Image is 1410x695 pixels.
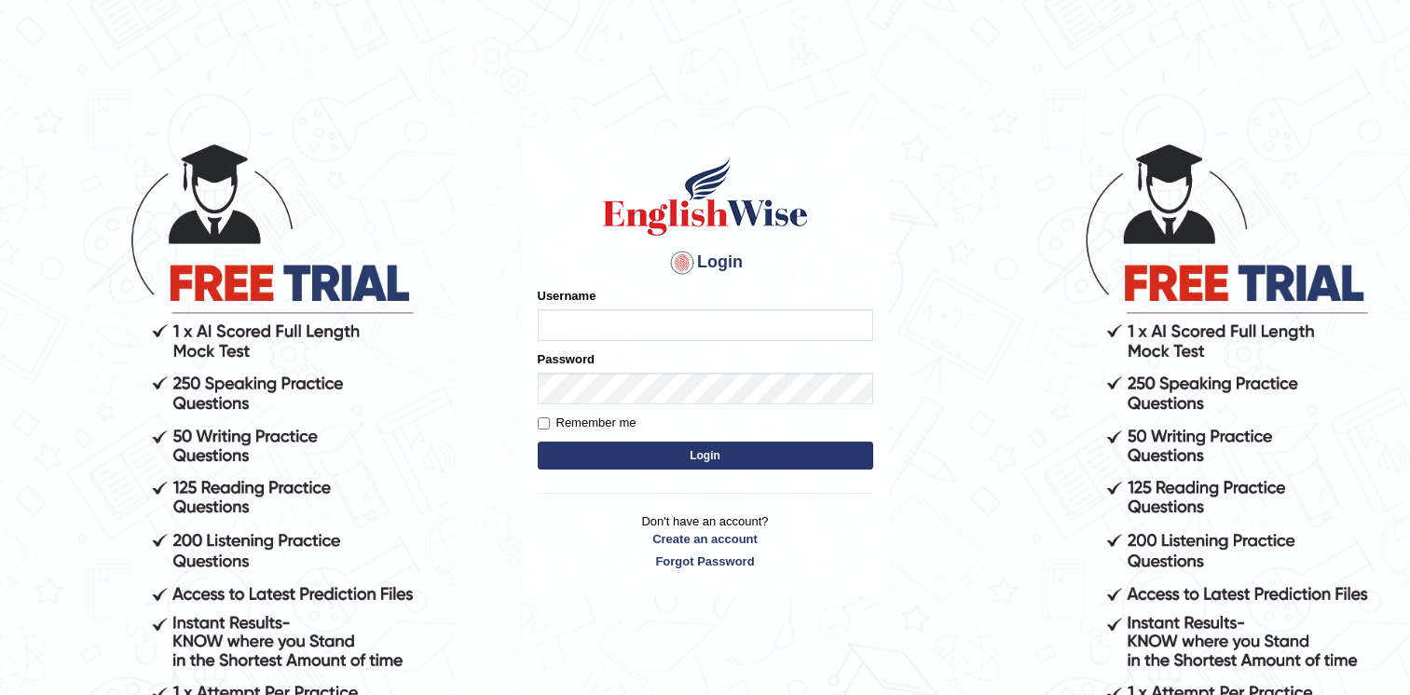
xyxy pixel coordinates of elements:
[538,248,873,278] h4: Login
[599,155,812,238] img: Logo of English Wise sign in for intelligent practice with AI
[538,350,595,368] label: Password
[538,417,550,429] input: Remember me
[538,512,873,570] p: Don't have an account?
[538,414,637,432] label: Remember me
[538,530,873,548] a: Create an account
[538,552,873,570] a: Forgot Password
[538,287,596,305] label: Username
[538,442,873,470] button: Login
